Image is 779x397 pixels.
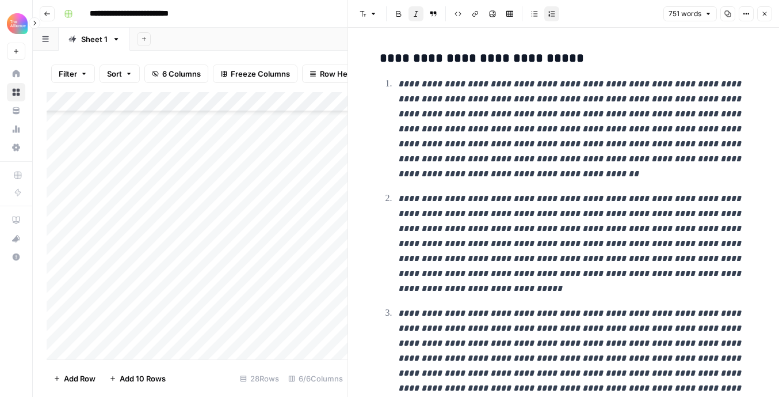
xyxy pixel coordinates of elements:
button: Sort [100,65,140,83]
button: Add 10 Rows [102,369,173,388]
button: 751 words [663,6,717,21]
button: 6 Columns [144,65,208,83]
span: Row Height [320,68,361,80]
span: Filter [59,68,77,80]
button: Add Row [47,369,102,388]
span: Freeze Columns [231,68,290,80]
span: Sort [107,68,122,80]
span: 751 words [669,9,701,19]
button: Workspace: Alliance [7,9,25,38]
a: Usage [7,120,25,138]
a: Browse [7,83,25,101]
button: Filter [51,65,95,83]
a: Your Data [7,101,25,120]
img: Alliance Logo [7,13,28,34]
a: Settings [7,138,25,157]
a: Home [7,65,25,83]
button: Row Height [302,65,369,83]
span: Add Row [64,373,96,384]
div: Sheet 1 [81,33,108,45]
a: Sheet 1 [59,28,130,51]
div: 6/6 Columns [284,369,348,388]
div: What's new? [7,230,25,247]
a: AirOps Academy [7,211,25,229]
button: Help + Support [7,248,25,266]
span: Add 10 Rows [120,373,166,384]
span: 6 Columns [162,68,201,80]
div: 28 Rows [235,369,284,388]
button: Freeze Columns [213,65,297,83]
button: What's new? [7,229,25,248]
